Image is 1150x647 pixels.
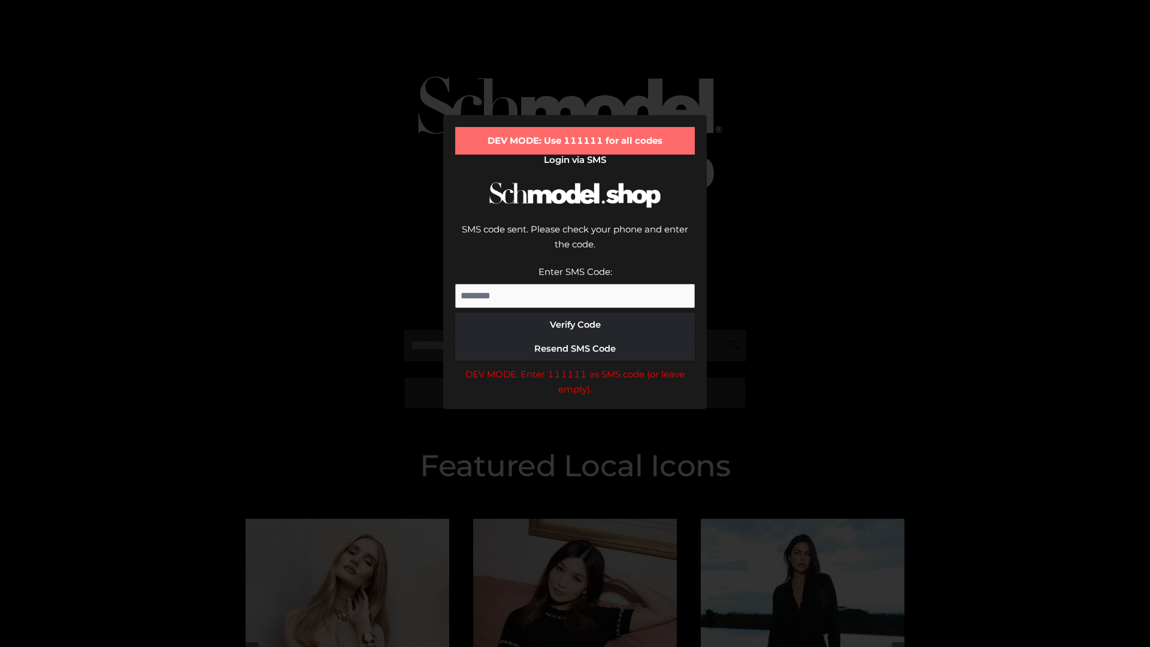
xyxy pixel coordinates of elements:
[485,171,665,219] img: Schmodel Logo
[455,313,695,337] button: Verify Code
[455,127,695,155] div: DEV MODE: Use 111111 for all codes
[455,367,695,397] div: DEV MODE: Enter 111111 as SMS code (or leave empty).
[455,155,695,165] h2: Login via SMS
[455,337,695,361] button: Resend SMS Code
[538,266,612,277] label: Enter SMS Code:
[455,222,695,264] div: SMS code sent. Please check your phone and enter the code.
